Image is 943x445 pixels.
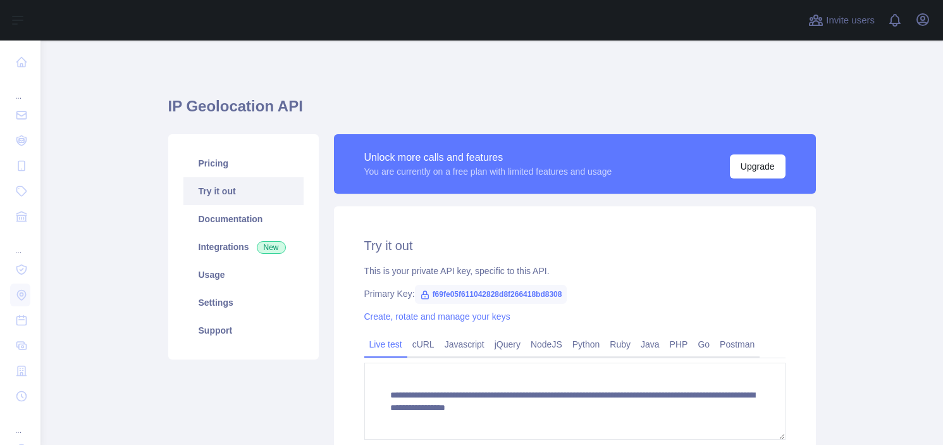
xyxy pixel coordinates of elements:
a: Postman [715,334,760,354]
a: NodeJS [526,334,567,354]
a: jQuery [490,334,526,354]
a: Go [693,334,715,354]
h2: Try it out [364,237,786,254]
a: Documentation [183,205,304,233]
div: ... [10,410,30,436]
button: Invite users [806,10,877,30]
a: Create, rotate and manage your keys [364,311,510,322]
a: Settings [183,289,304,317]
a: Live test [364,334,407,354]
div: You are currently on a free plan with limited features and usage [364,165,612,178]
a: Pricing [183,149,304,177]
div: ... [10,76,30,101]
a: Usage [183,261,304,289]
a: PHP [665,334,693,354]
a: Ruby [605,334,636,354]
button: Upgrade [730,154,786,179]
a: Java [636,334,665,354]
div: Unlock more calls and features [364,150,612,165]
a: Support [183,317,304,344]
span: Invite users [826,13,875,28]
span: New [257,241,286,254]
div: This is your private API key, specific to this API. [364,265,786,277]
h1: IP Geolocation API [168,96,816,127]
a: Try it out [183,177,304,205]
span: f69fe05f611042828d8f266418bd8308 [415,285,567,304]
a: Javascript [440,334,490,354]
a: cURL [407,334,440,354]
a: Integrations New [183,233,304,261]
div: ... [10,230,30,256]
a: Python [567,334,605,354]
div: Primary Key: [364,287,786,300]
